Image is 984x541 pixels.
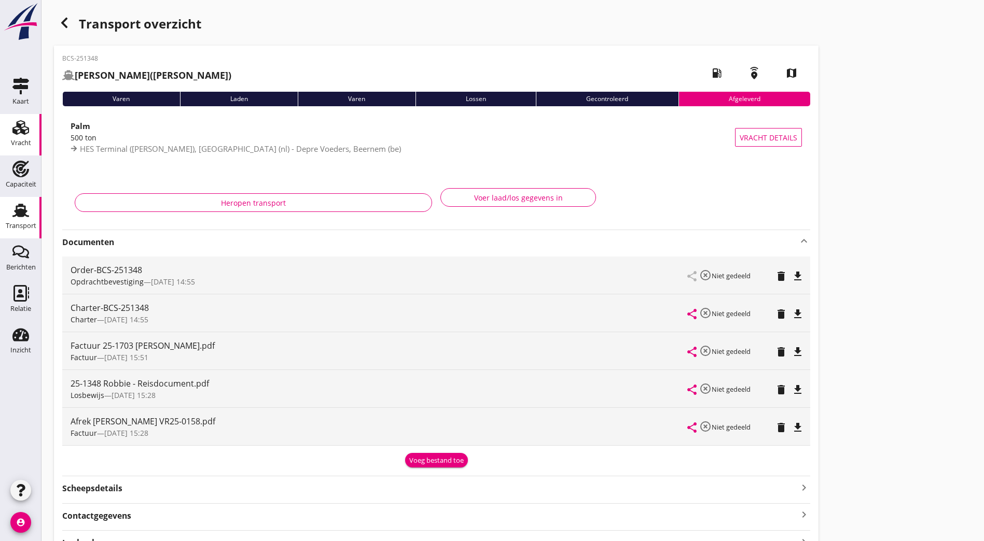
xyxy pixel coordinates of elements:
small: Niet gedeeld [712,271,751,280]
i: local_gas_station [702,59,731,88]
div: Relatie [10,305,31,312]
i: highlight_off [699,382,712,395]
div: Order-BCS-251348 [71,264,688,276]
div: 500 ton [71,132,735,143]
span: HES Terminal ([PERSON_NAME]), [GEOGRAPHIC_DATA] (nl) - Depre Voeders, Beernem (be) [80,144,401,154]
small: Niet gedeeld [712,347,751,356]
div: Varen [62,92,180,106]
div: Transport overzicht [54,12,819,37]
strong: Scheepsdetails [62,482,122,494]
div: Voeg bestand toe [409,455,464,466]
i: delete [775,270,787,282]
i: delete [775,383,787,396]
div: — [71,352,688,363]
i: emergency_share [740,59,769,88]
div: 25-1348 Robbie - Reisdocument.pdf [71,377,688,390]
div: Voer laad/los gegevens in [449,192,587,203]
a: Palm500 tonHES Terminal ([PERSON_NAME]), [GEOGRAPHIC_DATA] (nl) - Depre Voeders, Beernem (be)Vrac... [62,115,810,160]
h2: ([PERSON_NAME]) [62,68,231,82]
button: Voer laad/los gegevens in [440,188,596,207]
i: map [777,59,806,88]
span: [DATE] 14:55 [151,277,195,287]
span: Charter [71,315,97,324]
i: file_download [792,383,804,396]
div: Afgeleverd [678,92,811,106]
strong: Contactgegevens [62,510,131,522]
i: delete [775,421,787,434]
div: Transport [6,222,36,229]
div: Charter-BCS-251348 [71,302,688,314]
i: delete [775,346,787,358]
div: Factuur 25-1703 [PERSON_NAME].pdf [71,339,688,352]
i: file_download [792,346,804,358]
strong: [PERSON_NAME] [75,69,150,81]
i: keyboard_arrow_right [798,508,810,522]
p: BCS-251348 [62,54,231,63]
div: — [71,314,688,325]
div: — [71,276,688,287]
span: [DATE] 15:28 [112,390,156,400]
span: [DATE] 15:51 [104,352,148,362]
span: Factuur [71,352,97,362]
button: Heropen transport [75,193,432,212]
i: keyboard_arrow_up [798,235,810,247]
div: Varen [298,92,415,106]
i: highlight_off [699,269,712,281]
div: Capaciteit [6,181,36,188]
i: file_download [792,308,804,320]
div: Berichten [6,264,36,270]
i: account_circle [10,512,31,533]
div: Inzicht [10,347,31,353]
span: Factuur [71,428,97,438]
span: [DATE] 14:55 [104,315,148,324]
i: share [686,346,698,358]
span: Vracht details [740,132,797,143]
div: Kaart [12,98,29,105]
div: Laden [180,92,298,106]
i: share [686,383,698,396]
div: Afrek [PERSON_NAME] VR25-0158.pdf [71,415,688,428]
strong: Documenten [62,236,798,248]
i: file_download [792,270,804,282]
i: highlight_off [699,420,712,433]
button: Voeg bestand toe [405,453,468,467]
i: highlight_off [699,345,712,357]
i: delete [775,308,787,320]
div: — [71,390,688,401]
small: Niet gedeeld [712,422,751,432]
div: Lossen [415,92,536,106]
div: Vracht [11,139,31,146]
small: Niet gedeeld [712,309,751,318]
span: Opdrachtbevestiging [71,277,144,287]
strong: Palm [71,121,90,131]
i: file_download [792,421,804,434]
i: keyboard_arrow_right [798,480,810,494]
i: share [686,421,698,434]
img: logo-small.a267ee39.svg [2,3,39,41]
i: share [686,308,698,320]
div: Heropen transport [84,197,423,208]
span: [DATE] 15:28 [104,428,148,438]
small: Niet gedeeld [712,385,751,394]
div: Gecontroleerd [536,92,678,106]
span: Losbewijs [71,390,104,400]
button: Vracht details [735,128,802,147]
div: — [71,428,688,438]
i: highlight_off [699,307,712,319]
